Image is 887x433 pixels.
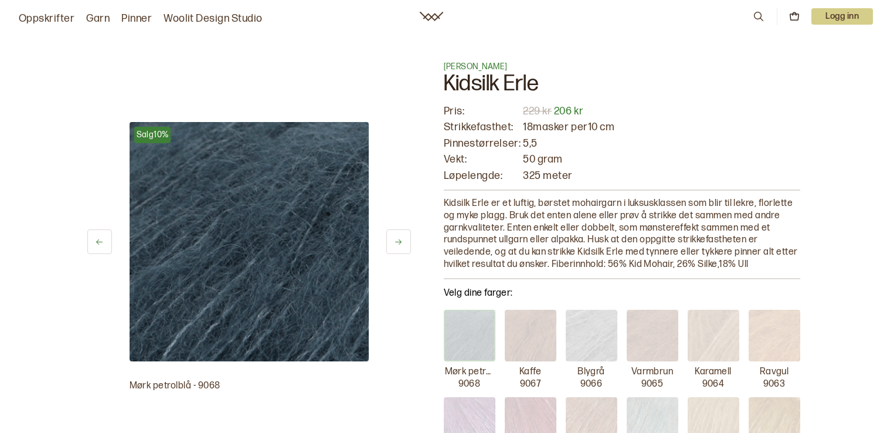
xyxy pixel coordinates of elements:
span: [PERSON_NAME] [444,62,508,72]
p: Mørk petrolblå - 9068 [130,380,369,393]
p: Kidsilk Erle er et luftig, børstet mohairgarn i luksusklassen som blir til lekre, florlette og my... [444,198,800,271]
p: 9067 [520,378,541,391]
img: Karamell [688,310,739,361]
p: Blygrå [577,366,605,378]
p: Strikkefasthet: [444,120,521,134]
p: 5,5 [523,137,800,150]
p: Pris: [444,104,521,118]
p: 9064 [702,378,725,391]
a: Garn [86,11,110,27]
p: Logg inn [811,8,873,25]
img: Mørk petrolblå [444,310,495,361]
p: Pinnestørrelser: [444,137,521,150]
p: Velg dine farger: [444,286,800,300]
p: Løpelengde: [444,169,521,182]
p: 325 meter [523,169,800,182]
img: Bilde av garn [130,122,369,361]
p: 206 kr [523,104,800,118]
div: Salg 10 % [134,127,171,143]
p: Mørk petrolblå [445,366,494,378]
a: Pinner [121,11,152,27]
p: Vekt: [444,153,521,166]
img: Ravgul [749,310,800,361]
p: 50 gram [523,153,800,166]
a: Woolit [420,12,443,21]
h1: Kidsilk Erle [444,73,800,104]
button: User dropdown [811,8,873,25]
p: 9063 [763,378,786,391]
span: 229 kr [523,105,552,117]
p: Varmbrun [631,366,674,378]
p: Ravgul [760,366,789,378]
p: 9066 [580,378,603,391]
p: Karamell [695,366,732,378]
img: Varmbrun [627,310,678,361]
img: Blygrå [566,310,617,361]
p: 9068 [458,378,481,391]
p: 9065 [641,378,664,391]
p: 18 masker per 10 cm [523,120,800,134]
p: Kaffe [519,366,541,378]
a: Woolit Design Studio [164,11,263,27]
img: Kaffe [505,310,556,361]
a: Oppskrifter [19,11,74,27]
